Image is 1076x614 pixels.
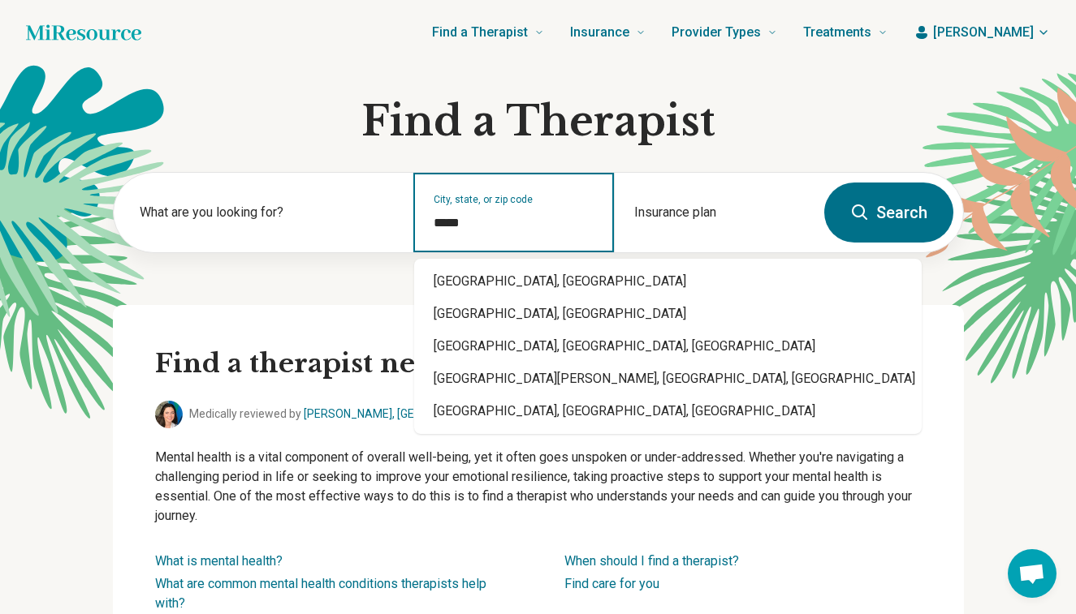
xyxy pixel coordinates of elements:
div: [GEOGRAPHIC_DATA], [GEOGRAPHIC_DATA] [414,298,922,330]
span: [PERSON_NAME] [933,23,1034,42]
div: [GEOGRAPHIC_DATA][PERSON_NAME], [GEOGRAPHIC_DATA], [GEOGRAPHIC_DATA] [414,363,922,395]
div: [GEOGRAPHIC_DATA], [GEOGRAPHIC_DATA], [GEOGRAPHIC_DATA] [414,330,922,363]
div: [GEOGRAPHIC_DATA], [GEOGRAPHIC_DATA], [GEOGRAPHIC_DATA] [414,395,922,427]
a: [PERSON_NAME], [GEOGRAPHIC_DATA] [304,407,508,420]
label: What are you looking for? [140,203,395,222]
div: Suggestions [414,259,922,434]
button: Search [824,182,953,243]
span: Insurance [570,21,629,44]
a: Open chat [1008,549,1057,598]
span: Provider Types [672,21,761,44]
a: Home page [26,16,141,49]
a: What are common mental health conditions therapists help with? [155,576,486,611]
span: Medically reviewed by [189,406,556,423]
div: [GEOGRAPHIC_DATA], [GEOGRAPHIC_DATA] [414,265,922,298]
a: When should I find a therapist? [564,553,739,569]
span: Treatments [803,21,871,44]
span: Find a Therapist [432,21,528,44]
h1: Find a Therapist [113,97,964,146]
h2: Find a therapist near you [155,347,922,381]
p: Mental health is a vital component of overall well-being, yet it often goes unspoken or under-add... [155,448,922,526]
a: What is mental health? [155,553,283,569]
a: Find care for you [564,576,659,591]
